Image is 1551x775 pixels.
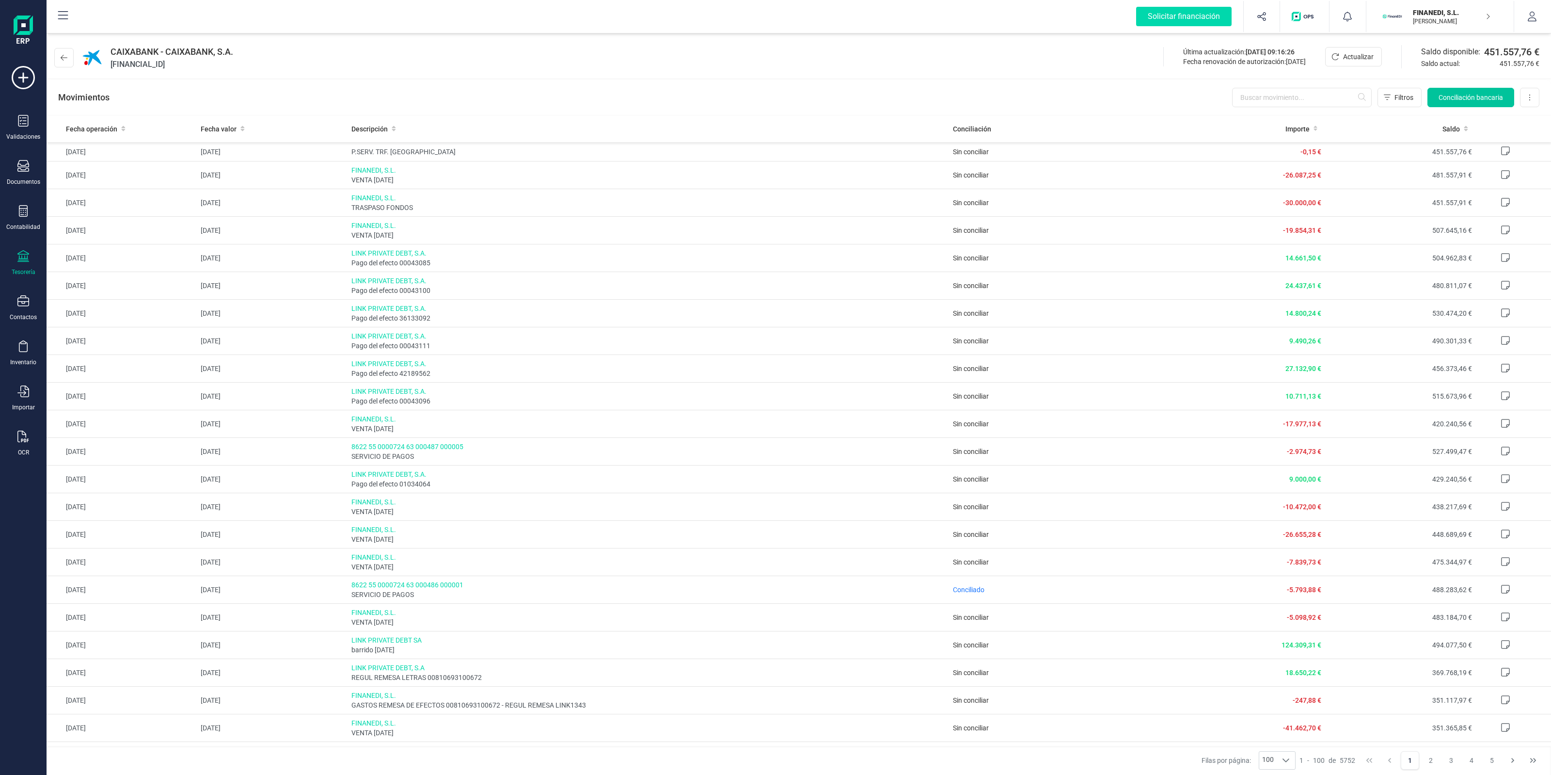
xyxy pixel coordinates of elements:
td: [DATE] [47,576,197,604]
button: Conciliación bancaria [1427,88,1514,107]
div: Fecha renovación de autorización: [1183,57,1306,66]
td: [DATE] [47,521,197,549]
span: VENTA [DATE] [351,562,946,572]
span: [DATE] 09:16:26 [1246,48,1295,56]
div: OCR [18,449,29,456]
span: 14.800,24 € [1285,309,1321,317]
span: 27.132,90 € [1285,365,1321,372]
td: [DATE] [197,410,347,438]
span: 451.557,76 € [1484,45,1539,59]
span: Pago del efecto 00043085 [351,258,946,268]
td: 490.301,33 € [1325,327,1475,355]
span: 8622 55 0000724 63 000487 000005 [351,442,946,452]
td: [DATE] [47,161,197,189]
span: FINANEDI, S.L. [351,552,946,562]
span: -26.087,25 € [1283,171,1321,179]
span: Pago del efecto 01034064 [351,479,946,489]
span: VENTA [DATE] [351,728,946,738]
span: LINK PRIVATE DEBT, S.A. [351,331,946,341]
button: Page 1 [1401,751,1419,770]
span: FINANEDI, S.L. [351,497,946,507]
span: FINANEDI, S.L. [351,691,946,700]
span: [FINANCIAL_ID] [111,59,233,70]
span: Sin conciliar [953,641,989,649]
span: 5752 [1340,756,1355,765]
span: Sin conciliar [953,531,989,538]
span: Sin conciliar [953,282,989,290]
td: [DATE] [197,161,347,189]
td: 515.673,96 € [1325,383,1475,410]
span: LINK PRIVATE DEBT, S.A. [351,248,946,258]
span: Sin conciliar [953,254,989,262]
span: Saldo [1442,124,1460,134]
span: TRASPASO FONDOS [351,203,946,212]
td: [DATE] [47,493,197,521]
td: [DATE] [197,742,347,770]
td: [DATE] [47,355,197,383]
span: LINK PRIVATE DEBT, S.A. [351,359,946,369]
div: - [1299,756,1355,765]
button: First Page [1360,751,1378,770]
span: barrido [DATE] [351,645,946,655]
span: SERVICIO DE PAGOS [351,452,946,461]
td: [DATE] [197,576,347,604]
td: [DATE] [47,327,197,355]
span: Actualizar [1343,52,1374,62]
button: Filtros [1377,88,1422,107]
span: -17.977,13 € [1283,420,1321,428]
div: Inventario [10,358,36,366]
span: Importe [1285,124,1310,134]
td: 448.689,69 € [1325,521,1475,549]
span: SERVICIO DE PAGOS [351,590,946,599]
span: Sin conciliar [953,309,989,317]
span: Sin conciliar [953,226,989,234]
span: Fecha operación [66,124,117,134]
button: Previous Page [1380,751,1399,770]
span: 100 [1259,752,1277,769]
td: [DATE] [197,189,347,217]
span: VENTA [DATE] [351,424,946,434]
td: [DATE] [197,438,347,466]
td: [DATE] [47,742,197,770]
span: LINK PRIVATE DEBT SA [351,635,946,645]
div: Validaciones [6,133,40,141]
td: [DATE] [197,272,347,300]
div: Contabilidad [6,223,40,231]
td: [DATE] [47,631,197,659]
td: [DATE] [197,493,347,521]
p: Movimientos [58,91,110,104]
button: Solicitar financiación [1124,1,1243,32]
span: Conciliación bancaria [1439,93,1503,102]
span: -30.000,00 € [1283,199,1321,207]
span: Sin conciliar [953,503,989,511]
td: [DATE] [47,244,197,272]
span: Pago del efecto 00043096 [351,396,946,406]
span: GASTOS REMESA DE EFECTOS 00810693100672 - REGUL REMESA LINK1343 [351,700,946,710]
span: Sin conciliar [953,392,989,400]
td: 369.768,19 € [1325,659,1475,687]
td: 451.557,91 € [1325,189,1475,217]
span: de [1329,756,1336,765]
td: 530.474,20 € [1325,300,1475,327]
span: Sin conciliar [953,558,989,566]
td: 438.217,69 € [1325,493,1475,521]
span: -19.854,31 € [1283,226,1321,234]
td: [DATE] [47,604,197,631]
span: -5.793,88 € [1287,586,1321,594]
p: FINANEDI, S.L. [1413,8,1490,17]
span: 124.309,31 € [1282,641,1321,649]
span: 451.557,76 € [1500,59,1539,68]
span: -0,15 € [1300,148,1321,156]
td: [DATE] [197,217,347,244]
span: Sin conciliar [953,724,989,732]
span: Fecha valor [201,124,237,134]
td: [DATE] [47,189,197,217]
span: Filtros [1394,93,1413,102]
td: [DATE] [47,466,197,493]
span: Descripción [351,124,388,134]
button: Page 4 [1462,751,1481,770]
span: VENTA [DATE] [351,534,946,544]
div: Última actualización: [1183,47,1306,57]
div: Contactos [10,313,37,321]
span: -5.098,92 € [1287,614,1321,621]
